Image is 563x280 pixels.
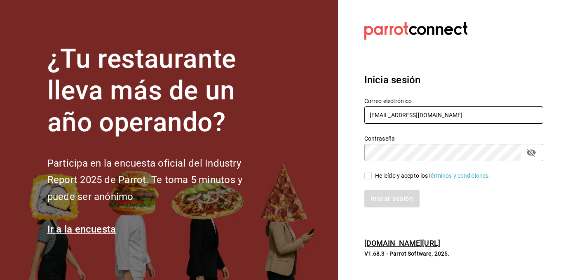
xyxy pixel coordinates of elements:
[364,73,543,87] h3: Inicia sesión
[364,249,543,258] p: V1.68.3 - Parrot Software, 2025.
[364,136,543,141] label: Contraseña
[47,224,116,235] a: Ir a la encuesta
[47,155,270,205] h2: Participa en la encuesta oficial del Industry Report 2025 de Parrot. Te toma 5 minutos y puede se...
[524,146,538,160] button: passwordField
[428,172,490,179] a: Términos y condiciones.
[47,43,270,138] h1: ¿Tu restaurante lleva más de un año operando?
[364,98,543,104] label: Correo electrónico
[364,239,440,247] a: [DOMAIN_NAME][URL]
[364,106,543,124] input: Ingresa tu correo electrónico
[375,172,490,180] div: He leído y acepto los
